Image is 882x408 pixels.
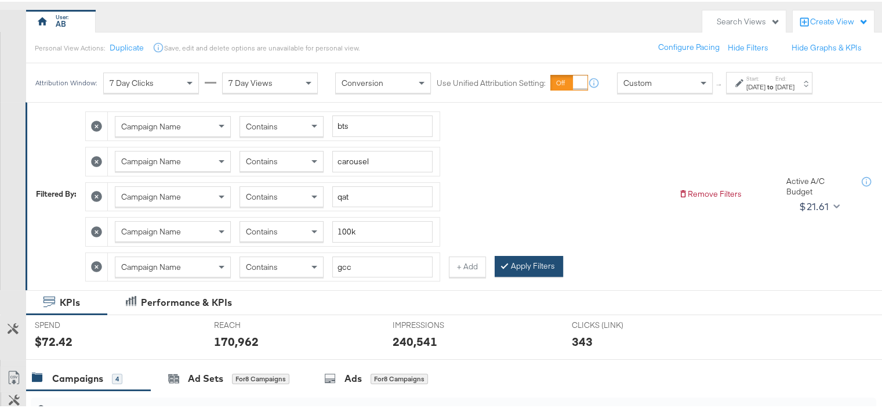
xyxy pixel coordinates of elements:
label: End: [775,73,794,81]
div: $72.42 [35,331,72,348]
div: Ads [344,370,362,384]
span: Contains [246,190,278,200]
strong: to [765,81,775,89]
input: Enter a search term [332,185,433,206]
div: Personal View Actions: [35,42,105,51]
div: Ad Sets [188,370,223,384]
div: 4 [112,372,122,382]
div: [DATE] [746,81,765,90]
button: $21.61 [794,196,842,214]
div: $21.61 [799,196,829,214]
button: Remove Filters [678,187,742,198]
div: 343 [572,331,593,348]
span: Campaign Name [121,260,181,270]
span: Campaign Name [121,225,181,235]
input: Enter a search term [332,219,433,241]
span: Contains [246,120,278,130]
span: Custom [623,76,652,86]
span: Conversion [342,76,383,86]
button: Duplicate [110,41,144,52]
div: Attribution Window: [35,77,97,85]
button: Configure Pacing [650,35,728,56]
button: Hide Graphs & KPIs [792,41,862,52]
span: 7 Day Views [228,76,273,86]
span: IMPRESSIONS [393,318,480,329]
button: + Add [449,255,486,276]
span: SPEND [35,318,122,329]
div: Campaigns [52,370,103,384]
span: Contains [246,225,278,235]
label: Start: [746,73,765,81]
div: Filtered By: [36,187,77,198]
span: CLICKS (LINK) [572,318,659,329]
div: 170,962 [214,331,259,348]
label: Use Unified Attribution Setting: [437,76,546,87]
span: ↑ [714,81,725,85]
input: Enter a search term [332,255,433,276]
div: Create View [810,15,868,26]
button: Apply Filters [495,254,563,275]
div: Performance & KPIs [141,294,232,308]
input: Enter a search term [332,114,433,135]
div: Save, edit and delete options are unavailable for personal view. [164,42,360,51]
span: 7 Day Clicks [110,76,154,86]
div: Active A/C Budget [786,174,850,196]
div: 240,541 [393,331,437,348]
div: Search Views [717,15,780,26]
div: for 8 Campaigns [371,372,428,382]
span: Campaign Name [121,154,181,165]
span: Contains [246,154,278,165]
input: Enter a search term [332,149,433,171]
div: KPIs [60,294,80,308]
span: Contains [246,260,278,270]
div: for 8 Campaigns [232,372,289,382]
button: Hide Filters [728,41,768,52]
span: REACH [214,318,301,329]
div: AB [56,17,66,28]
div: [DATE] [775,81,794,90]
span: Campaign Name [121,190,181,200]
span: Campaign Name [121,120,181,130]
